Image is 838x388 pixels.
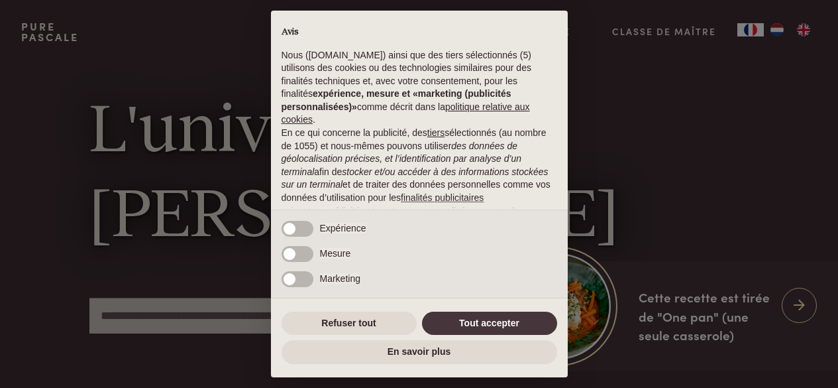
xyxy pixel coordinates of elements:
[282,206,542,242] em: publicités et contenu personnalisés, mesure de performance des publicités et du contenu, études d...
[422,312,557,336] button: Tout accepter
[427,127,445,140] button: tiers
[282,166,549,190] em: stocker et/ou accéder à des informations stockées sur un terminal
[282,27,557,38] h2: Avis
[320,223,366,233] span: Expérience
[282,127,557,243] p: En ce qui concerne la publicité, des sélectionnés (au nombre de 1055) et nous-mêmes pouvons utili...
[320,248,351,259] span: Mesure
[282,141,522,177] em: des données de géolocalisation précises, et l’identification par analyse d’un terminal
[282,49,557,127] p: Nous ([DOMAIN_NAME]) ainsi que des tiers sélectionnés (5) utilisons des cookies ou des technologi...
[282,340,557,364] button: En savoir plus
[320,273,360,284] span: Marketing
[401,192,484,205] button: finalités publicitaires
[282,88,511,112] strong: expérience, mesure et «marketing (publicités personnalisées)»
[282,312,417,336] button: Refuser tout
